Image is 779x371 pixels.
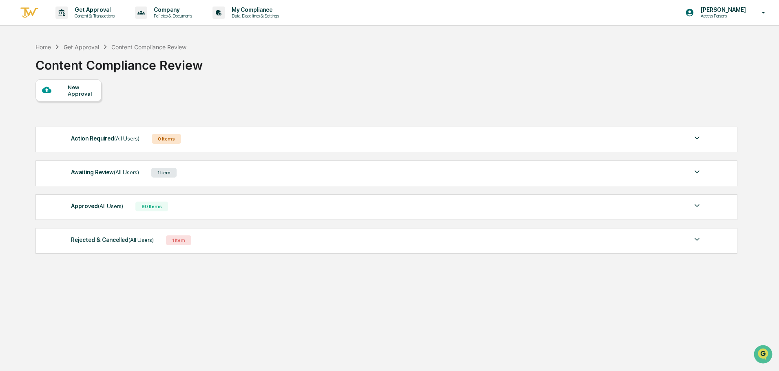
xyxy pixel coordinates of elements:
iframe: Open customer support [753,344,775,366]
div: Start new chat [37,62,134,70]
span: Preclearance [16,167,53,175]
span: (All Users) [114,135,139,142]
div: Content Compliance Review [111,44,186,50]
div: 1 Item [166,235,191,245]
span: [PERSON_NAME] [25,133,66,139]
div: Past conversations [8,90,55,97]
img: caret [692,133,702,143]
img: 1746055101610-c473b297-6a78-478c-a979-82029cc54cd1 [16,111,23,118]
span: (All Users) [114,169,139,176]
a: Powered byPylon [58,202,99,208]
div: 🗄️ [59,167,66,174]
div: New Approval [68,84,95,97]
span: [DATE] [72,111,89,117]
button: Start new chat [139,65,148,75]
a: 🔎Data Lookup [5,179,55,193]
div: 0 Items [152,134,181,144]
img: caret [692,201,702,211]
span: • [68,133,71,139]
div: Action Required [71,133,139,144]
div: Get Approval [64,44,99,50]
img: caret [692,167,702,177]
a: 🖐️Preclearance [5,163,56,178]
p: My Compliance [225,7,283,13]
span: Data Lookup [16,182,51,190]
p: Company [147,7,196,13]
img: caret [692,235,702,244]
p: Data, Deadlines & Settings [225,13,283,19]
span: (All Users) [128,237,154,243]
span: [DATE] [72,133,89,139]
div: Home [35,44,51,50]
a: 🗄️Attestations [56,163,104,178]
img: 4531339965365_218c74b014194aa58b9b_72.jpg [17,62,32,77]
p: Content & Transactions [68,13,119,19]
div: Awaiting Review [71,167,139,178]
div: Approved [71,201,123,211]
img: Dave Feldman [8,125,21,138]
img: Dave Feldman [8,103,21,116]
p: Policies & Documents [147,13,196,19]
span: Pylon [81,202,99,208]
img: 1746055101610-c473b297-6a78-478c-a979-82029cc54cd1 [8,62,23,77]
div: 90 Items [135,202,168,211]
button: See all [126,89,148,99]
div: Rejected & Cancelled [71,235,154,245]
div: We're available if you need us! [37,70,112,77]
p: Access Persons [694,13,750,19]
p: [PERSON_NAME] [694,7,750,13]
img: logo [20,6,39,20]
div: 🔎 [8,183,15,189]
span: • [68,111,71,117]
p: How can we help? [8,17,148,30]
span: (All Users) [98,203,123,209]
div: 1 Item [151,168,177,178]
img: 1746055101610-c473b297-6a78-478c-a979-82029cc54cd1 [16,133,23,140]
div: Content Compliance Review [35,51,203,72]
p: Get Approval [68,7,119,13]
span: Attestations [67,167,101,175]
div: 🖐️ [8,167,15,174]
span: [PERSON_NAME] [25,111,66,117]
